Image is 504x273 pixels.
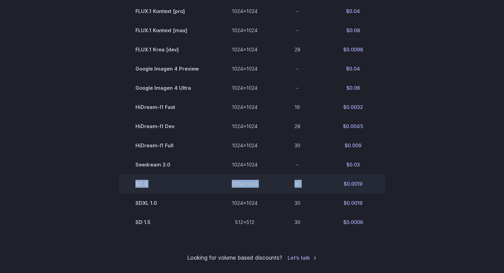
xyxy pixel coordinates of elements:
[321,136,385,155] td: $0.009
[274,136,321,155] td: 30
[119,194,215,213] td: SDXL 1.0
[274,78,321,97] td: -
[215,21,274,40] td: 1024x1024
[215,116,274,136] td: 1024x1024
[321,155,385,174] td: $0.03
[274,21,321,40] td: -
[215,174,274,193] td: 1024x1024
[321,116,385,136] td: $0.0045
[119,59,215,78] td: Google Imagen 4 Preview
[274,1,321,21] td: -
[321,40,385,59] td: $0.0098
[321,78,385,97] td: $0.06
[215,213,274,232] td: 512x512
[215,59,274,78] td: 1024x1024
[274,59,321,78] td: -
[215,1,274,21] td: 1024x1024
[215,40,274,59] td: 1024x1024
[119,78,215,97] td: Google Imagen 4 Ultra
[274,97,321,116] td: 16
[321,97,385,116] td: $0.0032
[321,21,385,40] td: $0.08
[215,155,274,174] td: 1024x1024
[119,136,215,155] td: HiDream-I1 Full
[119,213,215,232] td: SD 1.5
[215,194,274,213] td: 1024x1024
[119,116,215,136] td: HiDream-I1 Dev
[119,174,215,193] td: SD 3
[119,40,215,59] td: FLUX.1 Krea [dev]
[321,213,385,232] td: $0.0006
[119,155,215,174] td: Seedream 3.0
[274,194,321,213] td: 30
[187,253,282,262] small: Looking for volume based discounts?
[321,59,385,78] td: $0.04
[321,194,385,213] td: $0.0019
[321,1,385,21] td: $0.04
[215,136,274,155] td: 1024x1024
[274,174,321,193] td: 30
[274,116,321,136] td: 28
[119,97,215,116] td: HiDream-I1 Fast
[274,40,321,59] td: 28
[321,174,385,193] td: $0.0019
[288,254,317,262] a: Let's talk
[119,21,215,40] td: FLUX.1 Kontext [max]
[215,78,274,97] td: 1024x1024
[119,1,215,21] td: FLUX.1 Kontext [pro]
[274,213,321,232] td: 30
[215,97,274,116] td: 1024x1024
[274,155,321,174] td: -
